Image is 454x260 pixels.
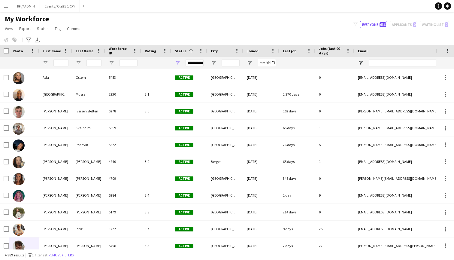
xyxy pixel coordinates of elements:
span: Workforce ID [109,46,130,55]
img: Ada Østern [13,72,25,84]
span: View [5,26,13,31]
div: 1 [315,153,354,170]
div: [PERSON_NAME] [72,237,105,254]
img: Adriana Wergeland [13,173,25,185]
img: Aden Mussa [13,89,25,101]
span: Active [175,109,193,114]
div: Østern [72,69,105,86]
span: 1 filter set [32,253,47,257]
div: [PERSON_NAME] [72,187,105,203]
div: [DATE] [243,204,279,220]
div: [DATE] [243,86,279,102]
button: Open Filter Menu [247,60,252,66]
div: [PERSON_NAME] [39,170,72,187]
input: Workforce ID Filter Input [120,59,138,66]
span: My Workforce [5,14,49,23]
div: 3.1 [141,86,171,102]
div: 22 [315,237,354,254]
span: Active [175,75,193,80]
span: Active [175,92,193,97]
div: [GEOGRAPHIC_DATA] [207,86,243,102]
div: Idrizi [72,221,105,237]
span: City [211,49,218,53]
span: 636 [380,22,386,27]
span: Rating [145,49,156,53]
a: Export [17,25,33,32]
span: Photo [13,49,23,53]
app-action-btn: Advanced filters [25,36,32,44]
div: Bergen [207,153,243,170]
button: RF // ADMIN [12,0,40,12]
div: 214 days [279,204,315,220]
div: [GEOGRAPHIC_DATA] [207,136,243,153]
span: Comms [67,26,80,31]
div: 0 [315,170,354,187]
div: [GEOGRAPHIC_DATA] [207,237,243,254]
span: Active [175,210,193,215]
div: Mussa [72,86,105,102]
button: Remove filters [47,252,75,258]
span: Jobs (last 90 days) [319,46,344,55]
div: [PERSON_NAME] [39,136,72,153]
div: Kvalheim [72,120,105,136]
div: [GEOGRAPHIC_DATA] [207,120,243,136]
button: Event // Ole25 (JCP) [40,0,80,12]
div: [PERSON_NAME] [72,153,105,170]
img: Adrian Kvalheim [13,123,25,135]
div: [PERSON_NAME] [39,153,72,170]
span: Active [175,176,193,181]
input: Last Name Filter Input [86,59,101,66]
img: Alban Idrizi [13,224,25,236]
div: [GEOGRAPHIC_DATA] [207,103,243,119]
div: 3272 [105,221,141,237]
span: Active [175,160,193,164]
div: 26 days [279,136,315,153]
button: Open Filter Menu [109,60,114,66]
img: Aida Rendahl [13,190,25,202]
div: 1 day [279,187,315,203]
div: 5278 [105,103,141,119]
app-action-btn: Export XLSX [34,36,41,44]
button: Everyone636 [360,21,387,28]
div: Iversen Sletten [72,103,105,119]
span: Active [175,193,193,198]
button: Open Filter Menu [358,60,363,66]
div: 66 days [279,120,315,136]
a: Status [35,25,51,32]
div: Roddvik [72,136,105,153]
div: 5559 [105,120,141,136]
div: 2230 [105,86,141,102]
div: [GEOGRAPHIC_DATA] [207,187,243,203]
div: 7 days [279,237,315,254]
img: Adrian Iversen Sletten [13,106,25,118]
img: Alba Alickaj [13,207,25,219]
div: 0 [315,86,354,102]
img: Adriana Abrahamsen [13,156,25,168]
input: City Filter Input [222,59,240,66]
div: [PERSON_NAME] [39,103,72,119]
div: 1 [315,120,354,136]
div: [DATE] [243,153,279,170]
div: [PERSON_NAME] [39,187,72,203]
div: [PERSON_NAME] [39,221,72,237]
span: First Name [43,49,61,53]
div: 5498 [105,237,141,254]
a: Tag [52,25,63,32]
div: [GEOGRAPHIC_DATA] [207,170,243,187]
input: Joined Filter Input [258,59,276,66]
div: 5 [315,136,354,153]
div: 5483 [105,69,141,86]
div: 3.4 [141,187,171,203]
span: Active [175,227,193,231]
div: [GEOGRAPHIC_DATA] [207,221,243,237]
div: [DATE] [243,103,279,119]
span: Active [175,143,193,147]
div: 2,270 days [279,86,315,102]
div: [DATE] [243,187,279,203]
a: View [2,25,16,32]
div: [PERSON_NAME] [72,204,105,220]
div: [DATE] [243,69,279,86]
div: 4709 [105,170,141,187]
img: Albert Eek Minassian [13,240,25,252]
div: 65 days [279,153,315,170]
